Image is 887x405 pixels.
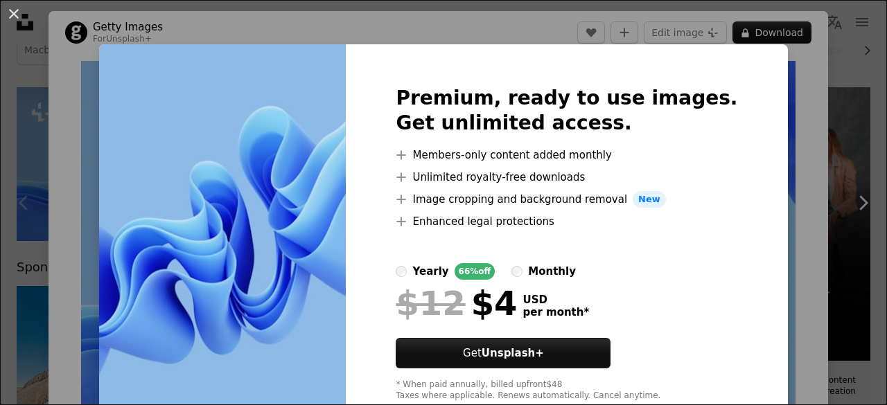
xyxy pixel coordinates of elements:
div: * When paid annually, billed upfront $48 Taxes where applicable. Renews automatically. Cancel any... [396,379,737,402]
li: Unlimited royalty-free downloads [396,169,737,186]
div: 66% off [455,263,495,280]
span: New [633,191,666,208]
strong: Unsplash+ [482,347,544,359]
li: Image cropping and background removal [396,191,737,208]
span: USD [522,294,589,306]
span: per month * [522,306,589,318]
h2: Premium, ready to use images. Get unlimited access. [396,86,737,136]
div: monthly [528,263,576,280]
span: $12 [396,285,465,321]
div: yearly [412,263,448,280]
div: $4 [396,285,517,321]
input: monthly [511,266,522,277]
li: Enhanced legal protections [396,213,737,230]
input: yearly66%off [396,266,407,277]
li: Members-only content added monthly [396,147,737,163]
button: GetUnsplash+ [396,338,611,368]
